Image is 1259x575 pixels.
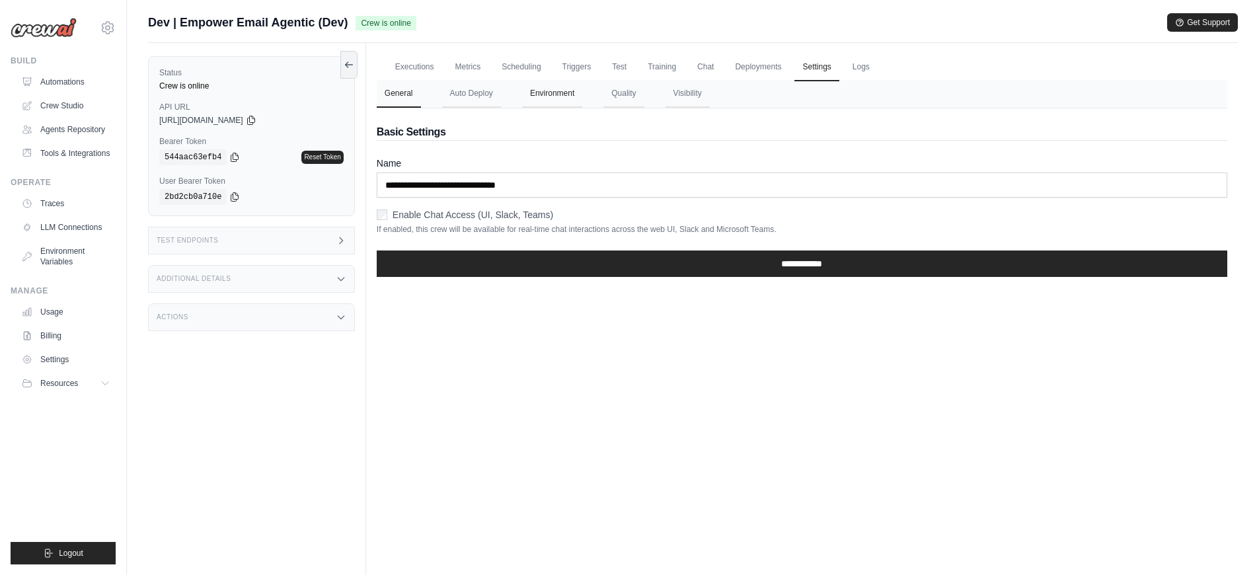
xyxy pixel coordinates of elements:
a: Environment Variables [16,241,116,272]
a: Chat [689,54,722,81]
a: Triggers [554,54,599,81]
a: Traces [16,193,116,214]
div: Build [11,56,116,66]
img: Logo [11,18,77,38]
a: Reset Token [301,151,343,164]
a: Metrics [447,54,489,81]
a: Scheduling [494,54,549,81]
a: Tools & Integrations [16,143,116,164]
a: Logs [845,54,878,81]
a: Automations [16,71,116,93]
button: Visibility [666,80,710,108]
label: API URL [159,102,344,112]
button: General [377,80,421,108]
label: User Bearer Token [159,176,344,186]
h3: Additional Details [157,275,231,283]
a: Training [640,54,684,81]
a: Billing [16,325,116,346]
button: Resources [16,373,116,394]
code: 544aac63efb4 [159,149,227,165]
a: Deployments [727,54,789,81]
span: Dev | Empower Email Agentic (Dev) [148,13,348,32]
div: Operate [11,177,116,188]
button: Logout [11,542,116,564]
a: Settings [16,349,116,370]
a: Test [604,54,634,81]
a: Settings [794,54,839,81]
a: Agents Repository [16,119,116,140]
label: Enable Chat Access (UI, Slack, Teams) [393,208,553,221]
a: Usage [16,301,116,323]
code: 2bd2cb0a710e [159,189,227,205]
h3: Actions [157,313,188,321]
label: Name [377,157,1227,170]
span: Crew is online [356,16,416,30]
span: Logout [59,548,83,558]
label: Bearer Token [159,136,344,147]
p: If enabled, this crew will be available for real-time chat interactions across the web UI, Slack ... [377,224,1227,235]
div: Crew is online [159,81,344,91]
a: LLM Connections [16,217,116,238]
button: Auto Deploy [442,80,501,108]
span: Resources [40,378,78,389]
iframe: Chat Widget [1193,512,1259,575]
h2: Basic Settings [377,124,1227,140]
span: [URL][DOMAIN_NAME] [159,115,243,126]
h3: Test Endpoints [157,237,219,245]
button: Quality [603,80,644,108]
a: Executions [387,54,442,81]
button: Get Support [1167,13,1238,32]
div: Manage [11,286,116,296]
nav: Tabs [377,80,1227,108]
button: Environment [522,80,582,108]
label: Status [159,67,344,78]
a: Crew Studio [16,95,116,116]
